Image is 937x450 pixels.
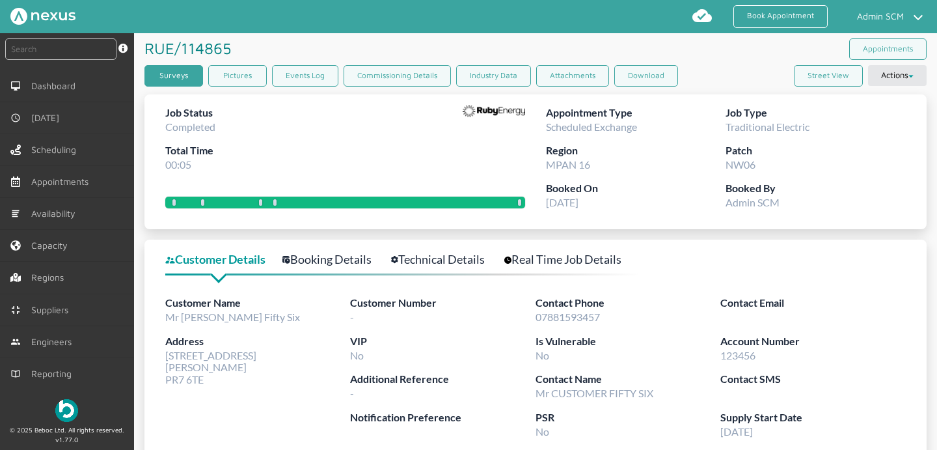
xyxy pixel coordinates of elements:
span: [STREET_ADDRESS] [PERSON_NAME] PR7 6TE [165,349,256,386]
label: Contact Email [720,295,905,311]
img: md-time.svg [10,113,21,123]
img: md-book.svg [10,369,21,379]
img: Nexus [10,8,75,25]
img: Beboc Logo [55,399,78,422]
label: Region [546,143,726,159]
span: No [350,349,364,361]
a: Booking Details [282,250,386,269]
span: Completed [165,120,215,133]
span: Regions [31,272,69,283]
img: md-people.svg [10,337,21,347]
span: Reporting [31,369,77,379]
a: Attachments [536,65,609,87]
img: regions.left-menu.svg [10,272,21,283]
img: md-contract.svg [10,305,21,315]
img: scheduling-left-menu.svg [10,145,21,155]
label: Account Number [720,333,905,350]
button: Street View [794,65,863,87]
span: Traditional Electric [726,120,809,133]
label: Additional Reference [350,371,535,387]
h1: RUE/114865 ️️️ [144,33,236,63]
img: appointments-left-menu.svg [10,176,21,187]
span: Suppliers [31,305,74,315]
label: Contact Name [536,371,720,387]
label: VIP [350,333,535,350]
span: Appointments [31,176,94,187]
span: - [350,311,354,323]
span: 123456 [720,349,755,361]
label: PSR [536,410,720,426]
a: Surveys [144,65,203,87]
label: Total Time [165,143,215,159]
label: Supply Start Date [720,410,905,426]
a: Appointments [849,38,927,60]
a: Commissioning Details [344,65,451,87]
label: Patch [726,143,906,159]
label: Contact Phone [536,295,720,311]
span: [DATE] [720,425,753,438]
span: NW06 [726,158,755,171]
img: md-desktop.svg [10,81,21,91]
span: Dashboard [31,81,81,91]
a: Technical Details [391,250,499,269]
label: Contact SMS [720,371,905,387]
span: MPAN 16 [546,158,590,171]
label: Job Status [165,105,215,121]
label: Customer Name [165,295,351,311]
input: Search by: Ref, PostCode, MPAN, MPRN, Account, Customer [5,38,116,60]
span: No [536,349,549,361]
img: md-cloud-done.svg [692,5,713,26]
a: Customer Details [165,250,280,269]
span: 00:05 [165,158,191,171]
span: [DATE] [31,113,64,123]
span: - [350,387,354,399]
img: capacity-left-menu.svg [10,240,21,251]
span: Scheduling [31,145,81,155]
span: Admin SCM [726,196,780,208]
span: Availability [31,208,81,219]
a: Real Time Job Details [504,250,636,269]
span: Engineers [31,337,77,347]
button: Actions [868,65,927,86]
img: Supplier Logo [463,105,525,118]
a: Industry Data [456,65,531,87]
label: Job Type [726,105,906,121]
label: Booked On [546,180,726,197]
label: Appointment Type [546,105,726,121]
span: [DATE] [546,196,578,208]
a: Pictures [208,65,267,87]
label: Address [165,333,351,350]
label: Notification Preference [350,410,535,426]
label: Customer Number [350,295,535,311]
span: No [536,425,549,438]
a: Events Log [272,65,338,87]
span: Mr CUSTOMER FIFTY SIX [536,387,653,399]
span: Capacity [31,240,73,251]
label: Is Vulnerable [536,333,720,350]
a: Book Appointment [733,5,828,28]
img: md-list.svg [10,208,21,219]
button: Download [614,65,678,87]
label: Booked By [726,180,906,197]
span: Scheduled Exchange [546,120,637,133]
span: Mr [PERSON_NAME] Fifty Six [165,311,300,323]
span: 07881593457 [536,311,600,323]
